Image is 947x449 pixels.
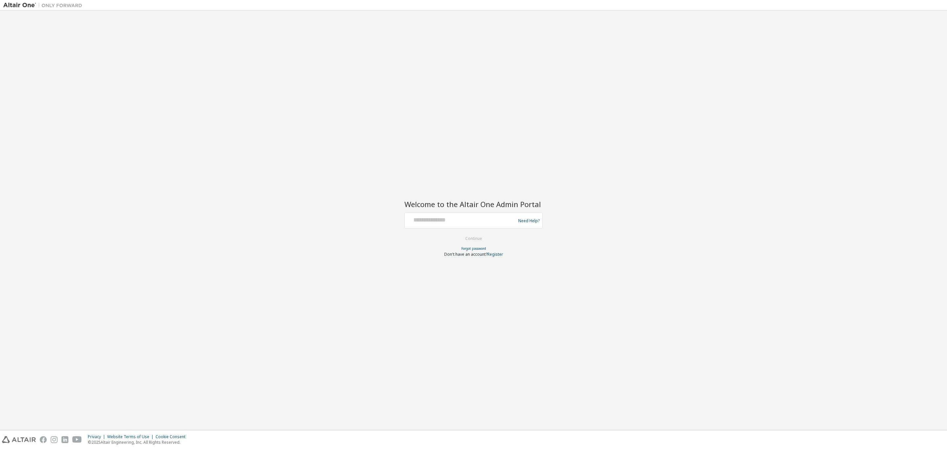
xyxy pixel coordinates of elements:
[107,434,156,439] div: Website Terms of Use
[88,434,107,439] div: Privacy
[72,436,82,443] img: youtube.svg
[88,439,189,445] p: © 2025 Altair Engineering, Inc. All Rights Reserved.
[404,200,543,209] h2: Welcome to the Altair One Admin Portal
[487,251,503,257] a: Register
[444,251,487,257] span: Don't have an account?
[461,246,486,251] a: Forgot password
[156,434,189,439] div: Cookie Consent
[3,2,85,9] img: Altair One
[51,436,58,443] img: instagram.svg
[2,436,36,443] img: altair_logo.svg
[61,436,68,443] img: linkedin.svg
[40,436,47,443] img: facebook.svg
